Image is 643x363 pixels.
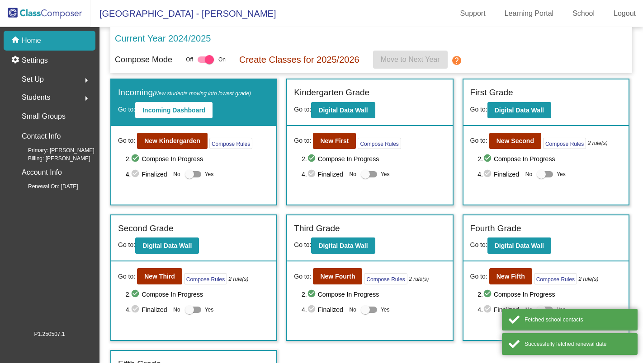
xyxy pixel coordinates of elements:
p: Home [22,35,41,46]
span: Yes [381,304,390,315]
mat-icon: arrow_right [81,75,92,86]
span: Yes [557,304,566,315]
button: Digital Data Wall [487,237,551,254]
span: No [173,170,180,178]
label: Incoming [118,86,251,99]
label: Second Grade [118,222,174,235]
span: 4. Finalized [302,304,345,315]
mat-icon: check_circle [483,289,494,300]
mat-icon: check_circle [131,289,142,300]
button: Digital Data Wall [135,237,199,254]
button: Incoming Dashboard [135,102,213,118]
button: New Fourth [313,268,362,284]
a: Support [453,6,493,21]
mat-icon: check_circle [483,304,494,315]
button: New Fifth [489,268,532,284]
span: No [525,306,532,314]
span: 2. Compose In Progress [302,154,446,164]
span: Yes [381,169,390,180]
mat-icon: help [451,55,462,66]
p: Current Year 2024/2025 [115,32,211,45]
p: Settings [22,55,48,66]
i: 2 rule(s) [578,275,598,283]
button: Compose Rules [543,138,586,149]
span: Go to: [294,241,311,248]
span: Go to: [118,241,135,248]
b: New Second [496,137,534,144]
button: Move to Next Year [373,51,448,69]
span: On [218,56,226,64]
button: New Third [137,268,182,284]
span: Go to: [118,136,135,145]
span: 2. Compose In Progress [126,154,270,164]
a: Logout [606,6,643,21]
label: Kindergarten Grade [294,86,369,99]
button: New Kindergarden [137,133,208,149]
span: Move to Next Year [381,56,440,63]
b: Incoming Dashboard [142,107,205,114]
span: Go to: [470,241,487,248]
span: Go to: [470,136,487,145]
button: Compose Rules [358,138,401,149]
button: New Second [489,133,541,149]
span: Students [22,91,50,104]
mat-icon: check_circle [131,304,142,315]
b: Digital Data Wall [318,242,368,249]
span: Yes [205,304,214,315]
span: Yes [557,169,566,180]
mat-icon: check_circle [307,154,318,164]
label: Fourth Grade [470,222,521,235]
span: No [350,170,356,178]
button: Compose Rules [534,273,577,284]
span: Go to: [470,106,487,113]
b: New Fourth [320,273,355,280]
p: Account Info [22,166,62,179]
span: Go to: [470,272,487,281]
button: Compose Rules [209,138,252,149]
a: Learning Portal [497,6,561,21]
p: Compose Mode [115,54,172,66]
b: New Fifth [496,273,525,280]
i: 2 rule(s) [588,139,608,147]
div: Successfully fetched renewal date [525,340,631,348]
span: No [173,306,180,314]
span: Go to: [118,106,135,113]
span: Billing: [PERSON_NAME] [14,154,90,163]
span: 4. Finalized [478,169,521,180]
mat-icon: check_circle [483,169,494,180]
b: Digital Data Wall [142,242,192,249]
span: 2. Compose In Progress [478,154,622,164]
p: Create Classes for 2025/2026 [239,53,359,66]
span: Go to: [118,272,135,281]
b: Digital Data Wall [495,242,544,249]
span: Go to: [294,272,311,281]
span: (New students moving into lowest grade) [153,90,251,97]
label: First Grade [470,86,513,99]
div: Fetched school contacts [525,316,631,324]
span: 4. Finalized [302,169,345,180]
p: Small Groups [22,110,66,123]
b: New Third [144,273,175,280]
span: No [525,170,532,178]
mat-icon: settings [11,55,22,66]
span: 4. Finalized [126,169,169,180]
mat-icon: check_circle [307,304,318,315]
b: New Kindergarden [144,137,200,144]
span: No [350,306,356,314]
span: Go to: [294,136,311,145]
span: [GEOGRAPHIC_DATA] - [PERSON_NAME] [90,6,276,21]
mat-icon: home [11,35,22,46]
span: 2. Compose In Progress [478,289,622,300]
button: Compose Rules [184,273,227,284]
span: 4. Finalized [126,304,169,315]
mat-icon: arrow_right [81,93,92,104]
span: Off [186,56,193,64]
span: Go to: [294,106,311,113]
span: 4. Finalized [478,304,521,315]
b: Digital Data Wall [318,107,368,114]
button: Digital Data Wall [311,102,375,118]
mat-icon: check_circle [483,154,494,164]
b: Digital Data Wall [495,107,544,114]
button: Digital Data Wall [487,102,551,118]
mat-icon: check_circle [307,289,318,300]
